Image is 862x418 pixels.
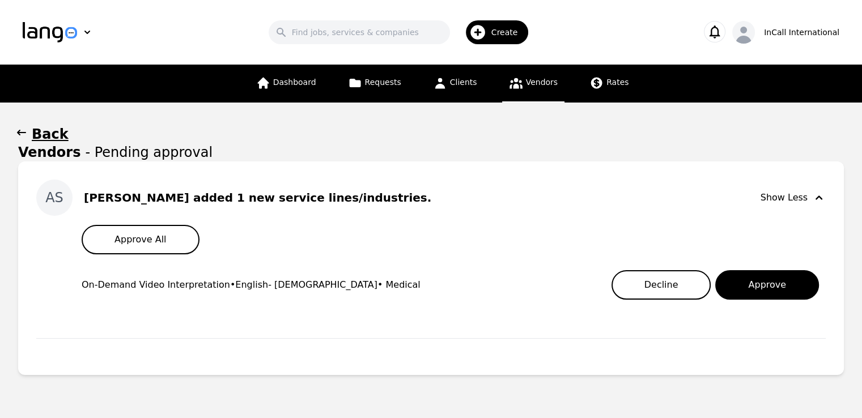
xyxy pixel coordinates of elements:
div: [PERSON_NAME] added 1 new service lines/industries. [84,190,431,206]
span: Rates [606,78,629,87]
div: InCall International [764,27,839,38]
button: Create [450,16,536,49]
a: Vendors [502,65,564,103]
a: Dashboard [249,65,323,103]
span: Requests [365,78,401,87]
button: Approve [715,270,819,300]
button: InCall International [732,21,839,44]
button: Show Less [761,180,826,216]
span: Dashboard [273,78,316,87]
img: Logo [23,22,77,42]
div: On-Demand Video Interpretation • English - [DEMOGRAPHIC_DATA] • Medical [82,278,421,292]
button: Approve All [82,225,199,254]
input: Find jobs, services & companies [269,20,450,44]
span: Clients [450,78,477,87]
button: Back [18,125,844,143]
a: Rates [583,65,635,103]
span: Create [491,27,526,38]
h1: Back [32,125,69,143]
span: Vendors [526,78,558,87]
div: Show Less [761,191,826,204]
h1: Vendors [18,143,80,161]
span: AS [45,189,63,207]
span: - Pending approval [85,143,213,161]
a: Requests [341,65,408,103]
button: Decline [612,270,711,300]
a: Clients [426,65,484,103]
